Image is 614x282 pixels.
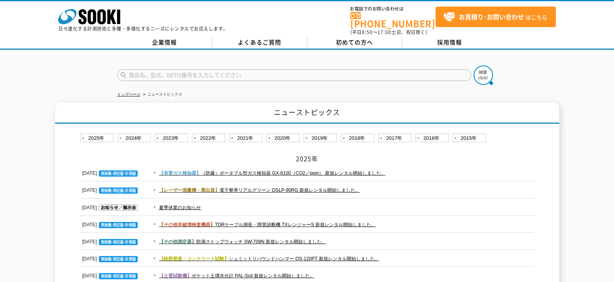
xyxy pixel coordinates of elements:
a: 【鉄筋探査・コンクリート試験】シュミットリバウンドハンマー OS-120PT 新規レンタル開始しました。 [159,256,379,261]
img: btn_search.png [474,65,493,85]
span: 8:50 [362,29,373,36]
a: 【レーザー測量機・墨出器】電子整準リアルグリーン DSLP-90RG 新規レンタル開始しました。 [159,187,360,193]
span: 【土質試験機】 [159,273,192,279]
li: ニューストピックス [142,91,182,99]
dt: [DATE] [82,250,140,263]
span: 17:30 [377,29,391,36]
a: [PHONE_NUMBER] [350,12,436,28]
a: 2019年 [304,134,339,143]
a: 2015年 [453,134,488,143]
span: (平日 ～ 土日、祝日除く) [350,29,427,36]
a: 2018年 [341,134,376,143]
span: お電話でのお問い合わせは [350,7,436,11]
img: 測量機・測定器・計測器 [99,222,138,228]
a: 2017年 [378,134,413,143]
img: お知らせ [99,205,138,211]
a: 【その他非破壊検査機器】TDRケーブル測長・障害診断機 TXレンジャーS 新規レンタル開始しました。 [159,222,376,227]
img: 測量機・測定器・計測器 [99,273,138,279]
a: 2020年 [266,134,302,143]
dt: [DATE] [82,267,140,280]
img: 測量機・測定器・計測器 [99,170,138,177]
dt: [DATE] [82,216,140,229]
a: 夏季休業のお知らせ [159,205,201,210]
a: お見積り･お問い合わせはこちら [436,7,556,27]
img: 測量機・測定器・計測器 [99,256,138,262]
a: 企業情報 [117,37,212,48]
img: 測量機・測定器・計測器 [99,239,138,245]
a: 【有害ガス検知器】（防爆）ポータブル型ガス検知器 GX-6100（CO2／ppm） 新規レンタル開始しました。 [159,170,385,176]
span: 【その他非破壊検査機器】 [159,222,215,227]
span: 【有害ガス検知器】 [159,170,201,176]
span: 【その他測定器】 [159,239,196,244]
a: 2022年 [192,134,227,143]
span: 【鉄筋探査・コンクリート試験】 [159,256,229,261]
a: 2016年 [415,134,451,143]
dt: [DATE] [82,165,140,178]
dt: [DATE] [82,233,140,246]
a: 2021年 [229,134,265,143]
h2: 2025年 [80,155,534,163]
span: 【レーザー測量機・墨出器】 [159,187,220,193]
a: よくあるご質問 [212,37,307,48]
img: 測量機・測定器・計測器 [99,187,138,194]
span: 初めての方へ [336,38,373,46]
dt: [DATE] [82,199,140,212]
a: 2023年 [155,134,190,143]
a: 初めての方へ [307,37,402,48]
span: はこちら [443,11,547,23]
a: 採用情報 [402,37,497,48]
a: 【その他測定器】防滴ストップウォッチ SW-709N 新規レンタル開始しました。 [159,239,326,244]
strong: お見積り･お問い合わせ [459,12,524,21]
a: 2025年 [80,134,116,143]
a: 【土質試験機】ポケット土壌水分計 PAL-Soil 新規レンタル開始しました。 [159,273,315,279]
h1: ニューストピックス [55,103,559,124]
a: トップページ [117,92,140,96]
p: 日々進化する計測技術と多種・多様化するニーズにレンタルでお応えします。 [58,26,228,31]
dt: [DATE] [82,182,140,195]
input: 商品名、型式、NETIS番号を入力してください [117,69,471,81]
a: 2024年 [118,134,153,143]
